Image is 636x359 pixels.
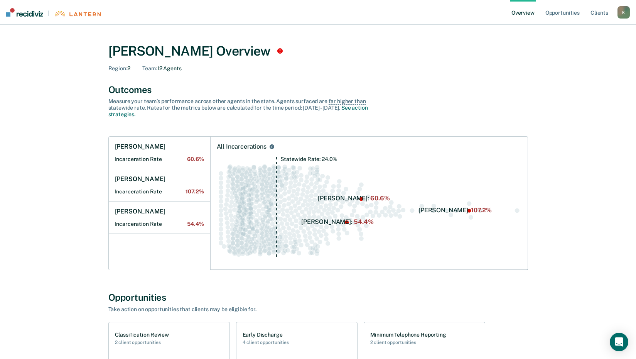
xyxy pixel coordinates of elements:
div: Opportunities [108,292,528,303]
span: 107.2% [186,188,204,195]
h2: Incarceration Rate [115,156,204,163]
img: Recidiviz [6,8,43,17]
a: [PERSON_NAME]Incarceration Rate107.2% [109,169,210,202]
tspan: Statewide Rate: 24.0% [280,156,337,162]
div: Open Intercom Messenger [610,333,628,351]
div: Tooltip anchor [277,47,283,54]
h2: 2 client opportunities [115,340,169,345]
a: [PERSON_NAME]Incarceration Rate60.6% [109,137,210,169]
img: Lantern [54,11,101,17]
span: Region : [108,65,127,71]
div: Swarm plot of all incarceration rates in the state for ALL caseloads, highlighting values of 60.6... [217,157,521,264]
a: See action strategies. [108,105,368,117]
h1: Early Discharge [243,332,289,338]
h2: 2 client opportunities [370,340,446,345]
h1: Classification Review [115,332,169,338]
h2: Incarceration Rate [115,221,204,227]
h2: 4 client opportunities [243,340,289,345]
span: 60.6% [187,156,204,163]
button: K [617,6,630,19]
h1: [PERSON_NAME] [115,208,165,215]
div: Outcomes [108,84,528,95]
h2: Incarceration Rate [115,188,204,195]
h1: [PERSON_NAME] [115,143,165,151]
div: Measure your team’s performance across other agent s in the state. Agent s surfaced are . Rates f... [108,98,378,117]
h1: Minimum Telephone Reporting [370,332,446,338]
span: far higher than statewide rate [108,98,366,111]
span: | [43,10,54,17]
h1: [PERSON_NAME] [115,175,165,183]
a: | [6,8,101,17]
div: All Incarcerations [217,143,267,151]
a: [PERSON_NAME]Incarceration Rate54.4% [109,202,210,234]
span: 54.4% [187,221,204,227]
span: Team : [142,65,157,71]
div: 12 Agents [142,65,181,72]
button: All Incarcerations [268,143,276,151]
div: 2 [108,65,130,72]
div: Take action on opportunities that clients may be eligible for. [108,306,378,313]
div: [PERSON_NAME] Overview [108,43,528,59]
